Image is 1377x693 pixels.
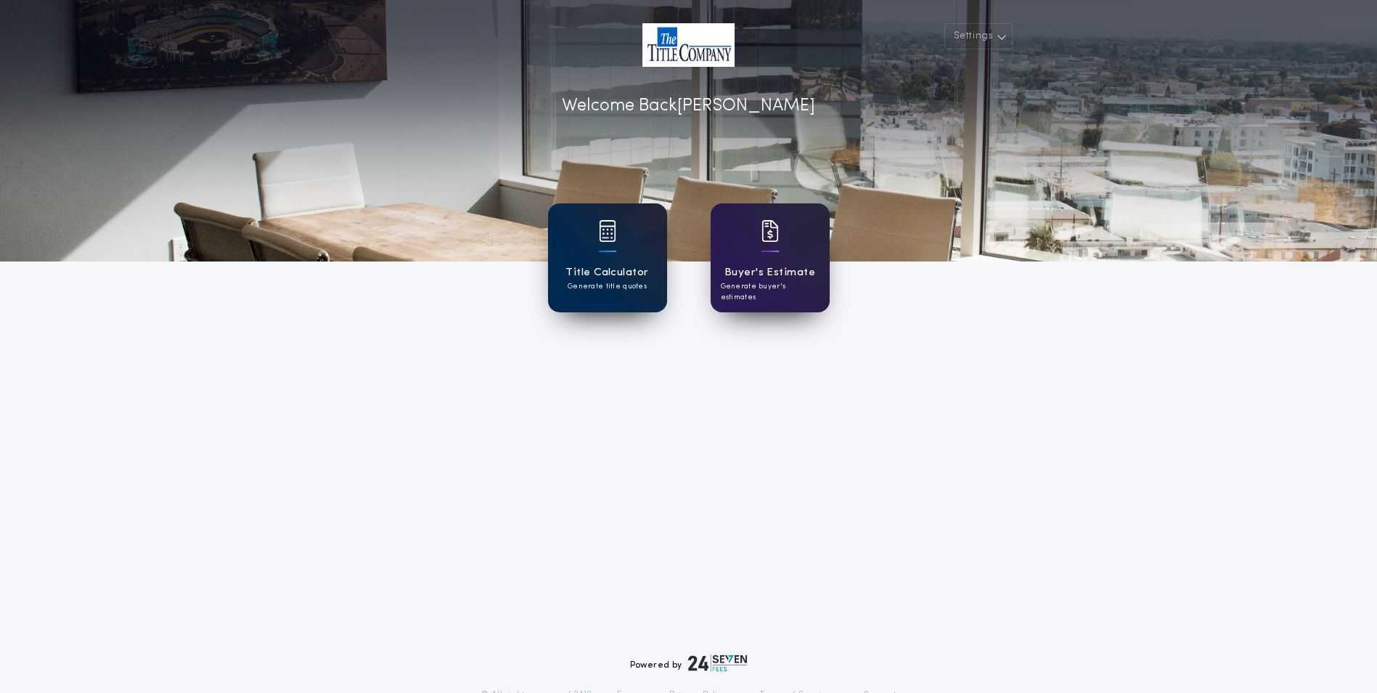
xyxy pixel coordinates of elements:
p: Generate buyer's estimates [721,281,820,303]
h1: Buyer's Estimate [724,264,815,281]
a: card iconTitle CalculatorGenerate title quotes [548,203,667,312]
button: Settings [944,23,1013,49]
div: Powered by [630,654,748,672]
p: Welcome Back [PERSON_NAME] [562,93,815,119]
img: logo [688,654,748,672]
a: card iconBuyer's EstimateGenerate buyer's estimates [711,203,830,312]
img: card icon [599,220,616,242]
img: card icon [761,220,779,242]
p: Generate title quotes [568,281,647,292]
img: account-logo [642,23,735,67]
h1: Title Calculator [565,264,648,281]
